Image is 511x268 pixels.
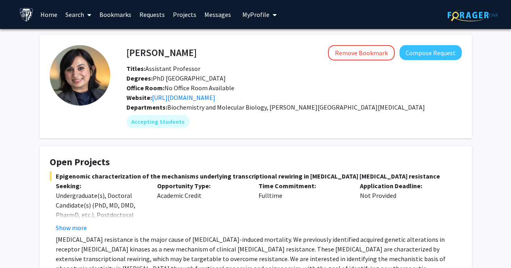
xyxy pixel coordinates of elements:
div: Not Provided [354,181,455,233]
b: Degrees: [126,74,153,82]
h4: [PERSON_NAME] [126,45,197,60]
div: Undergraduate(s), Doctoral Candidate(s) (PhD, MD, DMD, PharmD, etc.), Postdoctoral Researcher(s) ... [56,191,145,249]
a: Requests [135,0,169,29]
p: Time Commitment: [259,181,348,191]
a: Bookmarks [95,0,135,29]
p: Seeking: [56,181,145,191]
b: Office Room: [126,84,164,92]
b: Website: [126,93,152,102]
span: My Profile [242,10,269,19]
p: Application Deadline: [360,181,449,191]
mat-chip: Accepting Students [126,115,189,128]
h4: Open Projects [50,156,462,168]
span: Biochemistry and Molecular Biology, [PERSON_NAME][GEOGRAPHIC_DATA][MEDICAL_DATA] [167,103,425,111]
span: No Office Room Available [126,84,234,92]
img: ForagerOne Logo [448,9,498,21]
button: Compose Request to Utthara Nayar [400,45,462,60]
img: Johns Hopkins University Logo [19,8,34,22]
div: Academic Credit [151,181,252,233]
img: Profile Picture [50,45,110,106]
a: Projects [169,0,200,29]
a: Search [61,0,95,29]
a: Opens in a new tab [152,93,215,102]
b: Departments: [126,103,167,111]
span: Assistant Professor [126,64,200,73]
button: Show more [56,223,87,233]
p: Opportunity Type: [157,181,246,191]
b: Titles: [126,64,145,73]
a: Messages [200,0,235,29]
a: Home [36,0,61,29]
div: Fulltime [252,181,354,233]
span: Epigenomic characterization of the mechanisms underlying transcriptional rewiring in [MEDICAL_DAT... [50,171,462,181]
span: PhD [GEOGRAPHIC_DATA] [126,74,226,82]
button: Remove Bookmark [328,45,395,60]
